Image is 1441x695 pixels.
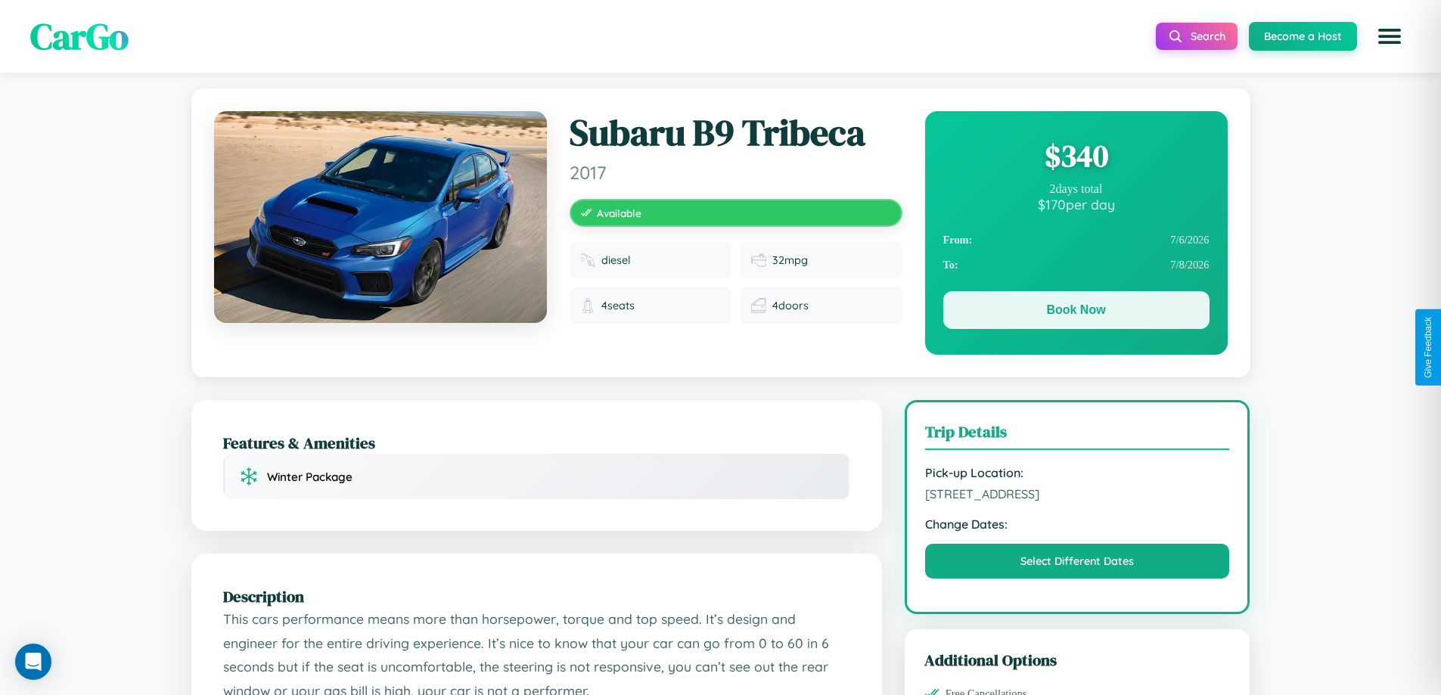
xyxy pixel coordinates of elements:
[214,111,547,323] img: Subaru B9 Tribeca 2017
[223,432,850,454] h2: Features & Amenities
[30,11,129,61] span: CarGo
[580,253,595,268] img: Fuel type
[924,649,1231,671] h3: Additional Options
[1249,22,1357,51] button: Become a Host
[15,644,51,680] div: Open Intercom Messenger
[223,585,850,607] h2: Description
[597,206,641,219] span: Available
[751,298,766,313] img: Doors
[943,291,1210,329] button: Book Now
[601,253,631,267] span: diesel
[570,111,902,155] h1: Subaru B9 Tribeca
[772,253,808,267] span: 32 mpg
[925,420,1230,450] h3: Trip Details
[570,161,902,184] span: 2017
[943,234,973,247] strong: From:
[601,299,635,312] span: 4 seats
[925,486,1230,501] span: [STREET_ADDRESS]
[1423,317,1433,378] div: Give Feedback
[751,253,766,268] img: Fuel efficiency
[943,196,1210,213] div: $ 170 per day
[925,544,1230,579] button: Select Different Dates
[1156,23,1238,50] button: Search
[267,470,352,484] span: Winter Package
[925,517,1230,532] strong: Change Dates:
[1368,15,1411,57] button: Open menu
[943,259,958,271] strong: To:
[943,135,1210,176] div: $ 340
[772,299,809,312] span: 4 doors
[925,465,1230,480] strong: Pick-up Location:
[943,228,1210,253] div: 7 / 6 / 2026
[943,182,1210,196] div: 2 days total
[580,298,595,313] img: Seats
[943,253,1210,278] div: 7 / 8 / 2026
[1191,29,1225,43] span: Search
